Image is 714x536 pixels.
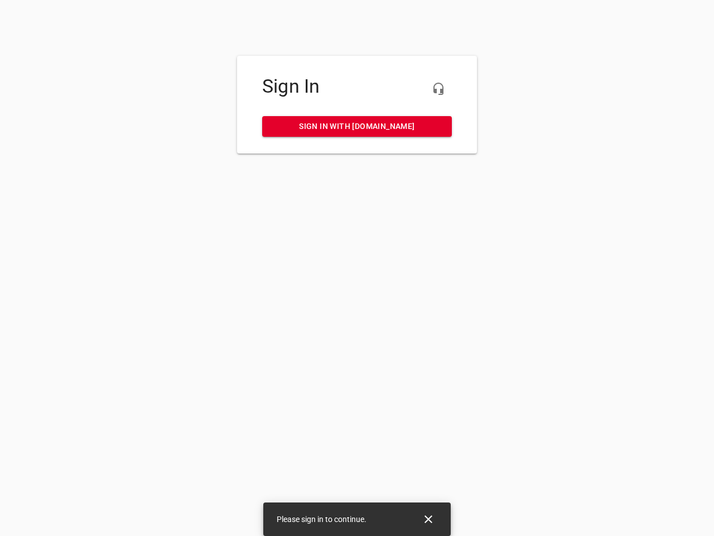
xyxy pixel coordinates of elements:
[415,506,442,533] button: Close
[262,75,452,98] h4: Sign In
[425,75,452,102] button: Live Chat
[262,116,452,137] a: Sign in with [DOMAIN_NAME]
[277,515,366,524] span: Please sign in to continue.
[271,119,443,133] span: Sign in with [DOMAIN_NAME]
